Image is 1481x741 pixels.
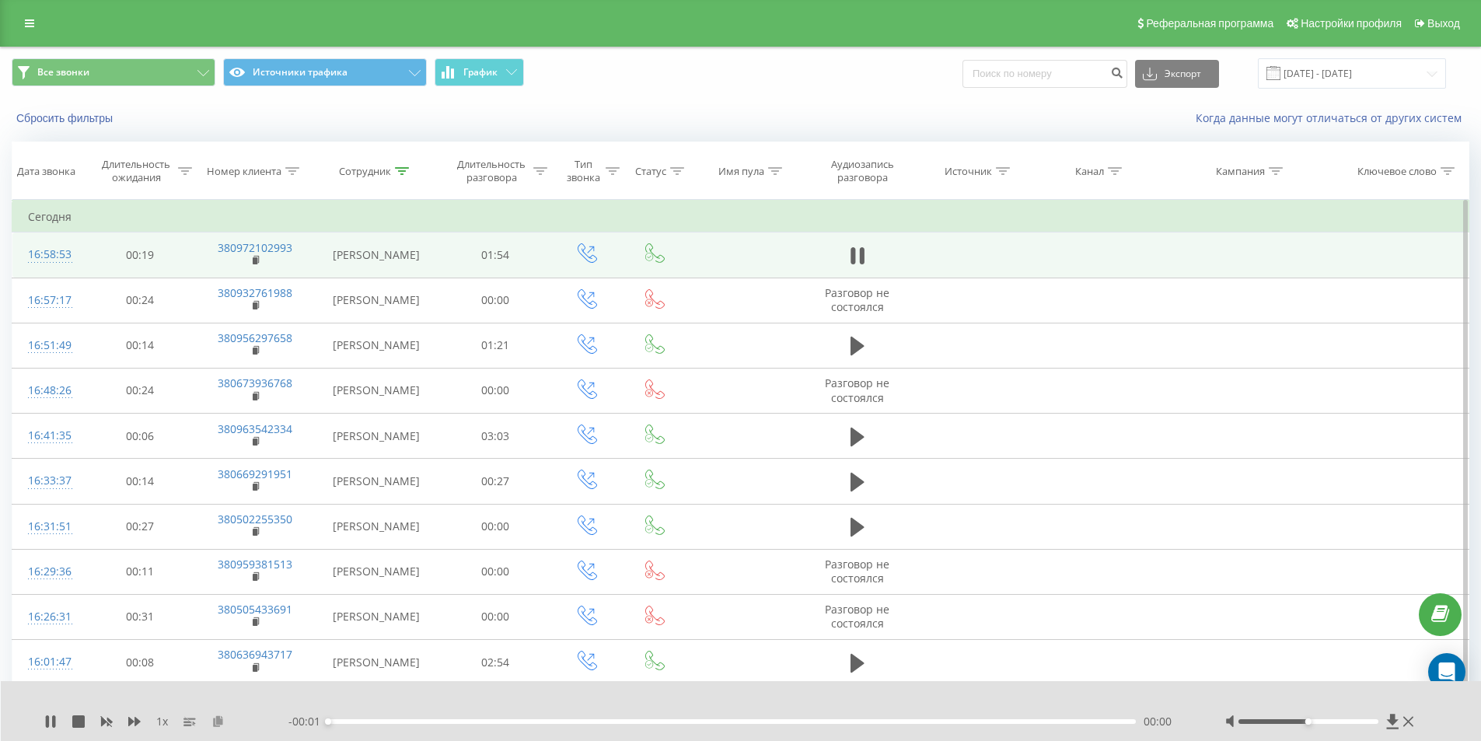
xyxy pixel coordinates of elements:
[84,549,197,594] td: 00:11
[207,165,281,178] div: Номер клиента
[84,323,197,368] td: 00:14
[84,414,197,459] td: 00:06
[439,368,552,413] td: 00:00
[1301,17,1402,30] span: Настройки профиля
[439,640,552,685] td: 02:54
[313,232,439,278] td: [PERSON_NAME]
[1144,714,1172,729] span: 00:00
[817,158,907,184] div: Аудиозапись разговора
[28,285,68,316] div: 16:57:17
[218,512,292,526] a: 380502255350
[218,330,292,345] a: 380956297658
[1428,653,1465,690] div: Open Intercom Messenger
[945,165,992,178] div: Источник
[12,58,215,86] button: Все звонки
[17,165,75,178] div: Дата звонка
[325,718,331,725] div: Accessibility label
[313,504,439,549] td: [PERSON_NAME]
[313,594,439,639] td: [PERSON_NAME]
[453,158,530,184] div: Длительность разговора
[1305,718,1312,725] div: Accessibility label
[288,714,328,729] span: - 00:01
[98,158,175,184] div: Длительность ожидания
[28,376,68,406] div: 16:48:26
[28,330,68,361] div: 16:51:49
[1196,110,1469,125] a: Когда данные могут отличаться от других систем
[825,602,889,631] span: Разговор не состоялся
[825,376,889,404] span: Разговор не состоялся
[156,714,168,729] span: 1 x
[223,58,427,86] button: Источники трафика
[84,368,197,413] td: 00:24
[439,323,552,368] td: 01:21
[218,467,292,481] a: 380669291951
[1357,165,1437,178] div: Ключевое слово
[825,285,889,314] span: Разговор не состоялся
[218,647,292,662] a: 380636943717
[28,466,68,496] div: 16:33:37
[439,414,552,459] td: 03:03
[439,278,552,323] td: 00:00
[1427,17,1460,30] span: Выход
[218,240,292,255] a: 380972102993
[84,459,197,504] td: 00:14
[339,165,391,178] div: Сотрудник
[565,158,602,184] div: Тип звонка
[439,549,552,594] td: 00:00
[718,165,764,178] div: Имя пула
[1216,165,1265,178] div: Кампания
[313,278,439,323] td: [PERSON_NAME]
[313,323,439,368] td: [PERSON_NAME]
[218,285,292,300] a: 380932761988
[439,594,552,639] td: 00:00
[218,557,292,571] a: 380959381513
[84,278,197,323] td: 00:24
[37,66,89,79] span: Все звонки
[435,58,524,86] button: График
[313,640,439,685] td: [PERSON_NAME]
[28,647,68,677] div: 16:01:47
[84,594,197,639] td: 00:31
[313,459,439,504] td: [PERSON_NAME]
[313,368,439,413] td: [PERSON_NAME]
[313,414,439,459] td: [PERSON_NAME]
[28,239,68,270] div: 16:58:53
[28,557,68,587] div: 16:29:36
[1146,17,1273,30] span: Реферальная программа
[12,201,1469,232] td: Сегодня
[28,602,68,632] div: 16:26:31
[463,67,498,78] span: График
[1075,165,1104,178] div: Канал
[28,421,68,451] div: 16:41:35
[84,640,197,685] td: 00:08
[1135,60,1219,88] button: Экспорт
[28,512,68,542] div: 16:31:51
[12,111,121,125] button: Сбросить фильтры
[439,504,552,549] td: 00:00
[218,376,292,390] a: 380673936768
[439,459,552,504] td: 00:27
[439,232,552,278] td: 01:54
[825,557,889,585] span: Разговор не состоялся
[635,165,666,178] div: Статус
[962,60,1127,88] input: Поиск по номеру
[84,232,197,278] td: 00:19
[218,602,292,617] a: 380505433691
[313,549,439,594] td: [PERSON_NAME]
[84,504,197,549] td: 00:27
[218,421,292,436] a: 380963542334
